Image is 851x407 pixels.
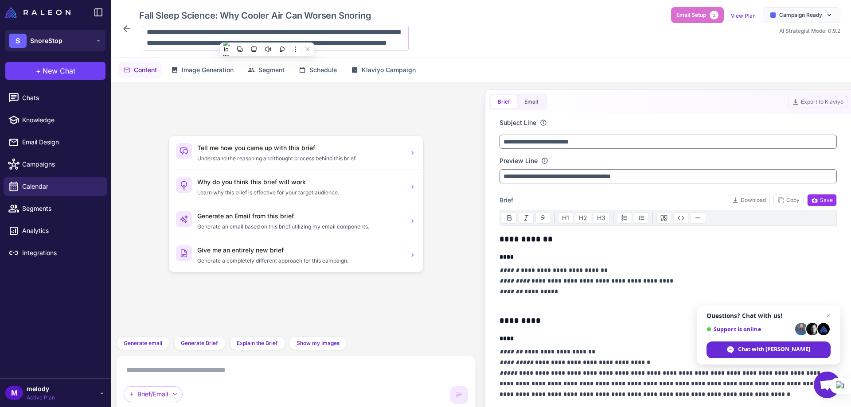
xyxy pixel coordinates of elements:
[116,336,170,350] button: Generate email
[173,336,226,350] button: Generate Brief
[362,65,416,75] span: Klaviyo Campaign
[166,62,239,78] button: Image Generation
[136,7,409,24] div: Click to edit campaign name
[777,196,800,204] span: Copy
[728,194,770,206] button: Download
[134,65,157,75] span: Content
[297,339,340,347] span: Show my Images
[4,111,107,129] a: Knowledge
[4,244,107,262] a: Integrations
[22,137,100,147] span: Email Design
[309,65,337,75] span: Schedule
[30,36,62,46] span: SnoreStop
[773,194,804,206] button: Copy
[27,384,55,394] span: melody
[5,62,105,80] button: +New Chat
[229,336,285,350] button: Explain the Brief
[197,223,404,231] p: Generate an email based on this brief utilizing my email components.
[4,221,107,240] a: Analytics
[710,11,718,19] span: 2
[500,195,513,205] span: Brief
[197,257,404,265] p: Generate a completely different approach for this campaign.
[731,12,756,19] a: View Plan
[500,156,538,166] label: Preview Line
[124,386,183,402] div: Brief/Email
[22,115,100,125] span: Knowledge
[738,345,810,353] span: Chat with [PERSON_NAME]
[182,65,234,75] span: Image Generation
[558,212,573,224] button: H1
[5,386,23,400] div: M
[197,245,404,255] h3: Give me an entirely new brief
[22,182,100,191] span: Calendar
[707,312,831,319] span: Questions? Chat with us!
[707,326,792,333] span: Support is online
[197,189,404,197] p: Learn why this brief is effective for your target audience.
[811,196,833,204] span: Save
[4,155,107,174] a: Campaigns
[242,62,290,78] button: Segment
[43,66,75,76] span: New Chat
[4,199,107,218] a: Segments
[779,27,840,34] span: AI Strategist Model 0.9.2
[4,133,107,151] a: Email Design
[517,95,545,109] button: Email
[22,159,100,169] span: Campaigns
[788,96,847,108] button: Export to Klaviyo
[118,62,162,78] button: Content
[36,66,41,76] span: +
[9,34,27,48] div: S
[197,143,404,153] h3: Tell me how you came up with this brief
[779,11,822,19] span: Campaign Ready
[22,248,100,258] span: Integrations
[237,339,278,347] span: Explain the Brief
[814,372,840,398] div: Open chat
[27,394,55,402] span: Active Plan
[807,194,837,206] button: Save
[823,310,834,321] span: Close chat
[5,7,74,18] a: Raleon Logo
[22,93,100,103] span: Chats
[124,339,162,347] span: Generate email
[5,30,105,51] button: SSnoreStop
[197,155,404,163] p: Understand the reasoning and thought process behind this brief.
[5,7,70,18] img: Raleon Logo
[346,62,421,78] button: Klaviyo Campaign
[289,336,347,350] button: Show my Images
[4,89,107,107] a: Chats
[676,11,706,19] span: Email Setup
[707,341,831,358] div: Chat with Raleon
[575,212,591,224] button: H2
[181,339,218,347] span: Generate Brief
[197,177,404,187] h3: Why do you think this brief will work
[22,226,100,236] span: Analytics
[593,212,609,224] button: H3
[258,65,285,75] span: Segment
[22,204,100,213] span: Segments
[500,118,536,128] label: Subject Line
[671,7,724,23] button: Email Setup2
[491,95,517,109] button: Brief
[293,62,342,78] button: Schedule
[4,177,107,196] a: Calendar
[197,211,404,221] h3: Generate an Email from this brief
